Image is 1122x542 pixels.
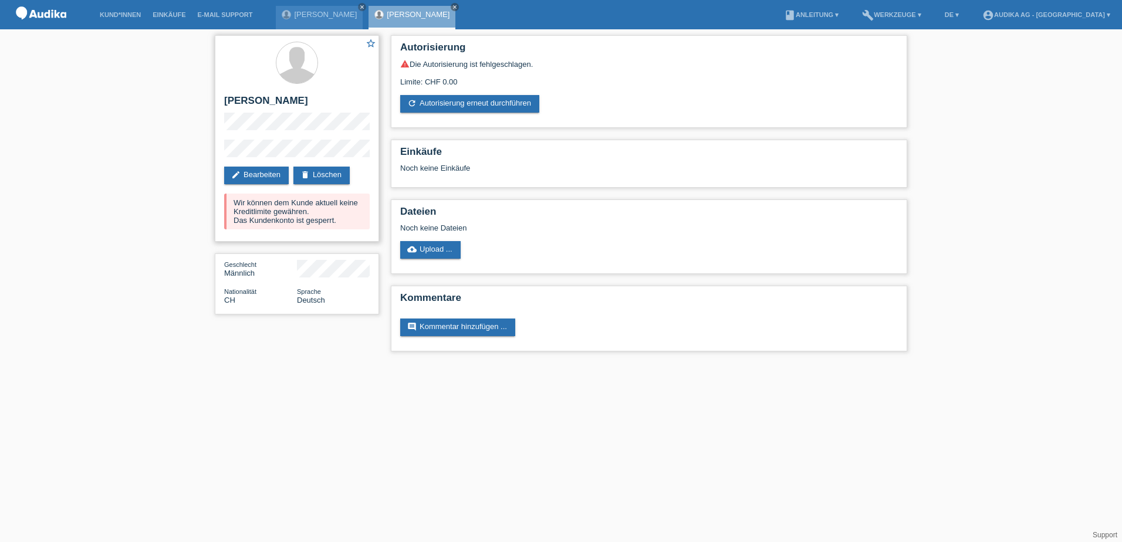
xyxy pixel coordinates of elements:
div: Noch keine Dateien [400,223,759,232]
div: Die Autorisierung ist fehlgeschlagen. [400,59,898,69]
a: Kund*innen [94,11,147,18]
a: close [451,3,459,11]
a: E-Mail Support [192,11,259,18]
div: Limite: CHF 0.00 [400,69,898,86]
h2: Dateien [400,206,898,223]
a: Support [1093,531,1117,539]
a: [PERSON_NAME] [294,10,357,19]
a: POS — MF Group [12,23,70,32]
h2: Autorisierung [400,42,898,59]
i: delete [300,170,310,179]
h2: [PERSON_NAME] [224,95,370,113]
span: Schweiz [224,296,235,304]
a: bookAnleitung ▾ [778,11,844,18]
div: Noch keine Einkäufe [400,164,898,181]
span: Deutsch [297,296,325,304]
a: DE ▾ [939,11,965,18]
i: close [452,4,458,10]
h2: Kommentare [400,292,898,310]
i: comment [407,322,417,331]
a: Einkäufe [147,11,191,18]
a: commentKommentar hinzufügen ... [400,319,515,336]
a: editBearbeiten [224,167,289,184]
span: Nationalität [224,288,256,295]
i: close [359,4,365,10]
span: Geschlecht [224,261,256,268]
div: Männlich [224,260,297,277]
a: buildWerkzeuge ▾ [856,11,927,18]
i: star_border [366,38,376,49]
i: refresh [407,99,417,108]
i: warning [400,59,410,69]
a: star_border [366,38,376,50]
a: [PERSON_NAME] [387,10,450,19]
i: book [784,9,796,21]
a: refreshAutorisierung erneut durchführen [400,95,539,113]
i: edit [231,170,241,179]
h2: Einkäufe [400,146,898,164]
span: Sprache [297,288,321,295]
a: close [358,3,366,11]
a: cloud_uploadUpload ... [400,241,461,259]
a: deleteLöschen [293,167,350,184]
i: account_circle [982,9,994,21]
i: cloud_upload [407,245,417,254]
a: account_circleAudika AG - [GEOGRAPHIC_DATA] ▾ [976,11,1116,18]
i: build [862,9,874,21]
div: Wir können dem Kunde aktuell keine Kreditlimite gewähren. Das Kundenkonto ist gesperrt. [224,194,370,229]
